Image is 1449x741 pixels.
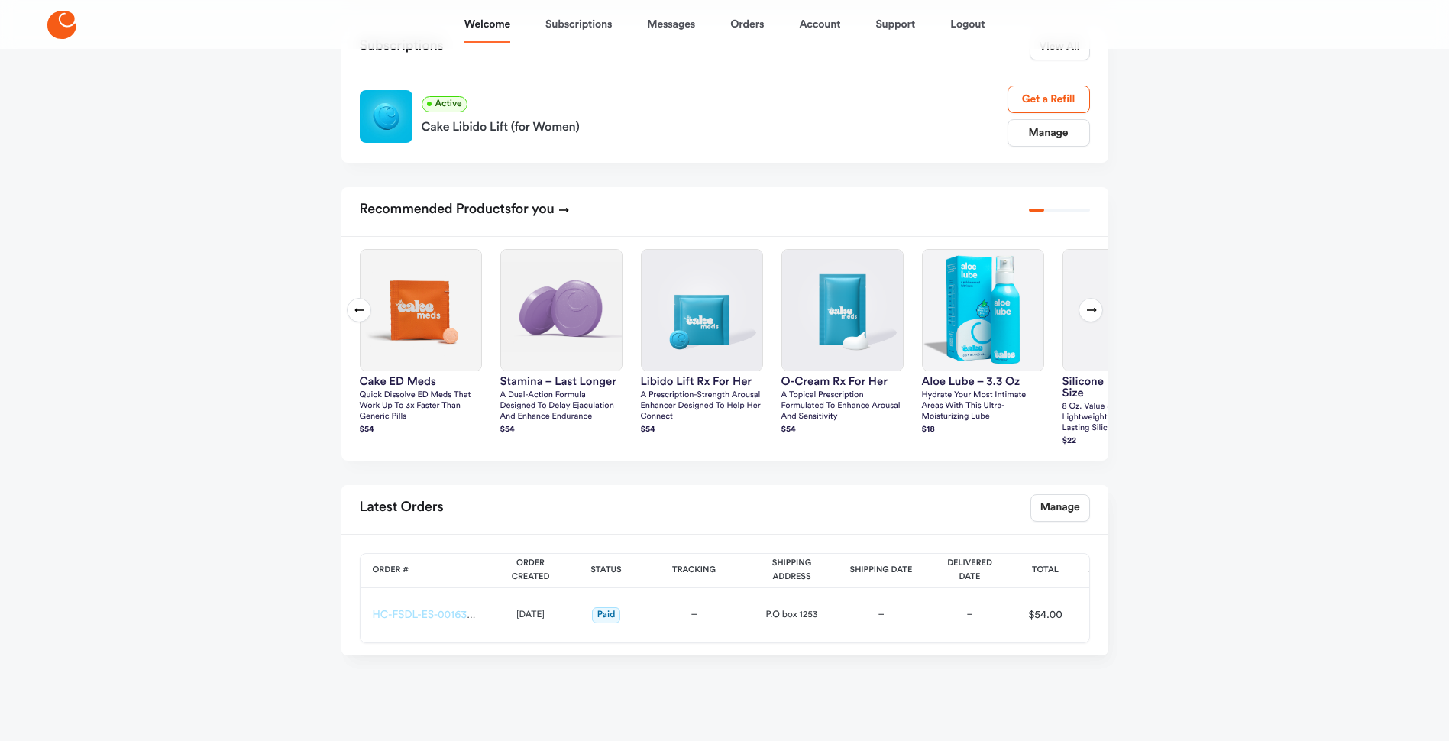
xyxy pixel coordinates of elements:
strong: $ 18 [922,426,935,434]
img: Stamina – Last Longer [501,250,622,370]
div: $54.00 [1020,607,1072,623]
a: Welcome [464,6,510,43]
strong: $ 54 [781,426,796,434]
a: Account [799,6,840,43]
div: – [654,607,735,623]
p: A dual-action formula designed to delay ejaculation and enhance endurance [500,390,623,422]
th: Total [1014,554,1077,588]
a: Stamina – Last LongerStamina – Last LongerA dual-action formula designed to delay ejaculation and... [500,249,623,437]
img: silicone lube – value size [1063,250,1184,370]
a: Libido Lift Rx For HerLibido Lift Rx For HerA prescription-strength arousal enhancer designed to ... [641,249,763,437]
strong: $ 54 [641,426,655,434]
a: Manage [1030,494,1090,522]
a: Support [875,6,915,43]
p: Hydrate your most intimate areas with this ultra-moisturizing lube [922,390,1044,422]
p: A topical prescription formulated to enhance arousal and sensitivity [781,390,904,422]
a: Subscriptions [545,6,612,43]
a: Aloe Lube – 3.3 ozAloe Lube – 3.3 ozHydrate your most intimate areas with this ultra-moisturizing... [922,249,1044,437]
div: – [849,607,914,623]
p: Quick dissolve ED Meds that work up to 3x faster than generic pills [360,390,482,422]
h3: Aloe Lube – 3.3 oz [922,376,1044,387]
a: silicone lube – value sizesilicone lube – value size8 oz. Value size ultra lightweight, extremely... [1062,249,1185,448]
div: [DATE] [503,607,559,623]
strong: $ 22 [1062,437,1077,445]
span: Paid [592,607,621,623]
h3: O-Cream Rx for Her [781,376,904,387]
h3: silicone lube – value size [1062,376,1185,399]
th: Status [571,554,642,588]
div: – [938,607,1002,623]
h3: Cake ED Meds [360,376,482,387]
a: Messages [647,6,695,43]
a: Logout [950,6,985,43]
span: Active [422,96,467,112]
img: Libido Lift Rx For Her [642,250,762,370]
th: Delivered Date [926,554,1014,588]
th: Order # [361,554,490,588]
th: Tracking [642,554,747,588]
a: Get a Refill [1008,86,1090,113]
a: Manage [1008,119,1090,147]
h3: Libido Lift Rx For Her [641,376,763,387]
p: A prescription-strength arousal enhancer designed to help her connect [641,390,763,422]
p: 8 oz. Value size ultra lightweight, extremely long-lasting silicone formula [1062,402,1185,434]
th: Shipping Date [837,554,926,588]
th: Action [1077,554,1134,588]
th: Shipping Address [747,554,837,588]
a: Cake ED MedsCake ED MedsQuick dissolve ED Meds that work up to 3x faster than generic pills$54 [360,249,482,437]
img: Libido Lift Rx [360,90,412,143]
a: Cake Libido Lift (for Women) [422,112,1008,137]
strong: $ 54 [360,426,374,434]
strong: $ 54 [500,426,515,434]
h2: Latest Orders [360,494,444,522]
a: Orders [730,6,764,43]
img: Cake ED Meds [361,250,481,370]
img: Aloe Lube – 3.3 oz [923,250,1043,370]
a: O-Cream Rx for HerO-Cream Rx for HerA topical prescription formulated to enhance arousal and sens... [781,249,904,437]
div: P.O box 1253 [759,607,825,623]
img: O-Cream Rx for Her [782,250,903,370]
a: HC-FSDL-ES-00163736 [373,610,484,620]
span: for you [511,202,555,216]
h3: Stamina – Last Longer [500,376,623,387]
h2: Recommended Products [360,196,570,224]
th: Order Created [490,554,571,588]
